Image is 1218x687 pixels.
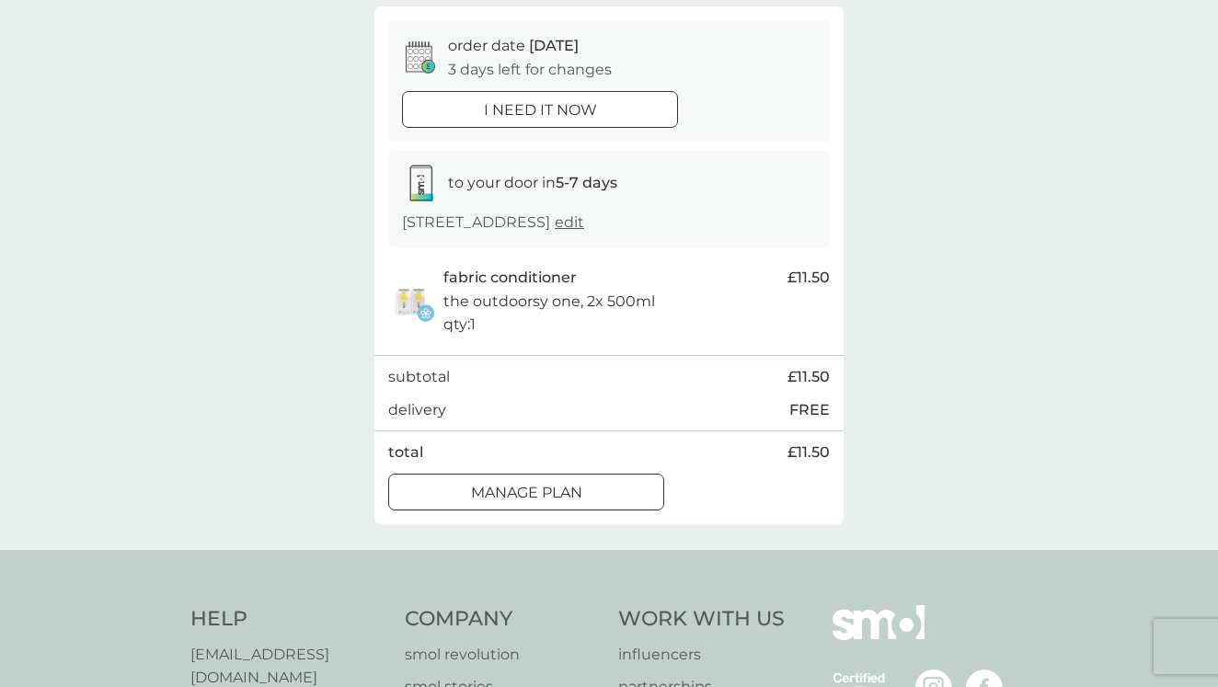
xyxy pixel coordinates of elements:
[402,91,678,128] button: i need it now
[833,605,925,668] img: smol
[787,441,830,464] span: £11.50
[443,290,655,314] p: the outdoorsy one, 2x 500ml
[190,605,386,634] h4: Help
[555,213,584,231] a: edit
[787,266,830,290] span: £11.50
[448,34,579,58] p: order date
[448,174,617,191] span: to your door in
[443,313,476,337] p: qty : 1
[405,643,601,667] a: smol revolution
[618,643,785,667] a: influencers
[789,398,830,422] p: FREE
[787,365,830,389] span: £11.50
[471,481,582,505] p: Manage plan
[556,174,617,191] strong: 5-7 days
[388,398,446,422] p: delivery
[484,98,597,122] p: i need it now
[448,58,612,82] p: 3 days left for changes
[388,365,450,389] p: subtotal
[402,211,584,235] p: [STREET_ADDRESS]
[388,474,664,510] button: Manage plan
[618,605,785,634] h4: Work With Us
[388,441,423,464] p: total
[443,266,577,290] p: fabric conditioner
[529,37,579,54] span: [DATE]
[405,605,601,634] h4: Company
